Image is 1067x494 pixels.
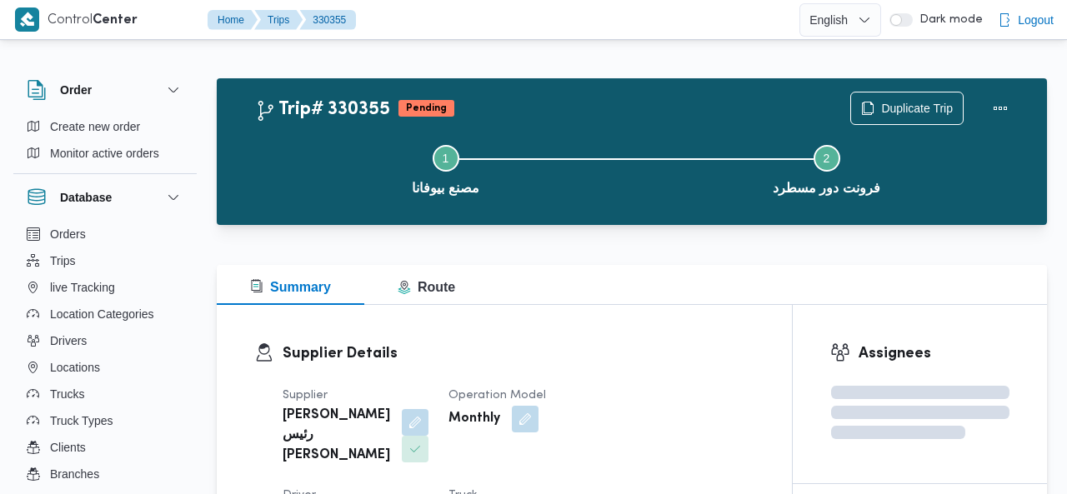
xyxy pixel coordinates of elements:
button: Home [208,10,258,30]
button: Trucks [20,381,190,407]
span: Trucks [50,384,84,404]
button: Logout [991,3,1060,37]
span: Truck Types [50,411,113,431]
button: Order [27,80,183,100]
h3: Assignees [859,342,1009,365]
span: Duplicate Trip [881,98,953,118]
span: Monitor active orders [50,143,159,163]
span: فرونت دور مسطرد [773,178,880,198]
b: Pending [406,103,447,113]
button: Orders [20,221,190,247]
button: Database [27,187,183,207]
button: فرونت دور مسطرد [636,125,1017,212]
button: Actions [984,92,1017,125]
b: Monthly [448,409,500,429]
span: Dark mode [913,13,983,27]
button: Duplicate Trip [850,92,964,125]
span: Trips [50,251,76,271]
button: Drivers [20,327,190,354]
span: live Tracking [50,277,115,297]
button: 330355 [299,10,356,30]
span: Locations [50,357,100,377]
span: Clients [50,437,86,457]
span: 1 [443,152,449,165]
span: Route [398,280,455,294]
h3: Database [60,187,112,207]
span: 2 [824,152,830,165]
span: Summary [250,280,331,294]
button: Monitor active orders [20,140,190,167]
span: Drivers [50,331,87,351]
span: Pending [398,100,454,117]
button: Locations [20,354,190,381]
button: live Tracking [20,274,190,301]
button: Branches [20,461,190,487]
button: Create new order [20,113,190,140]
button: Location Categories [20,301,190,327]
span: Branches [50,464,99,484]
button: Clients [20,434,190,461]
button: Trips [20,247,190,274]
div: Order [13,113,197,173]
button: Trips [254,10,303,30]
button: مصنع بيوفانا [255,125,636,212]
img: X8yXhbKr1z7QwAAAABJRU5ErkJggg== [15,7,39,32]
span: Operation Model [448,390,546,401]
span: Create new order [50,117,140,137]
h3: Order [60,80,92,100]
span: مصنع بيوفانا [412,178,478,198]
h3: Supplier Details [283,342,754,365]
span: Location Categories [50,304,154,324]
span: Orders [50,224,86,244]
button: Truck Types [20,407,190,434]
b: Center [93,14,138,27]
h2: Trip# 330355 [255,99,390,121]
span: Logout [1018,10,1054,30]
span: Supplier [283,390,328,401]
b: [PERSON_NAME] رئيس [PERSON_NAME] [283,406,390,466]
